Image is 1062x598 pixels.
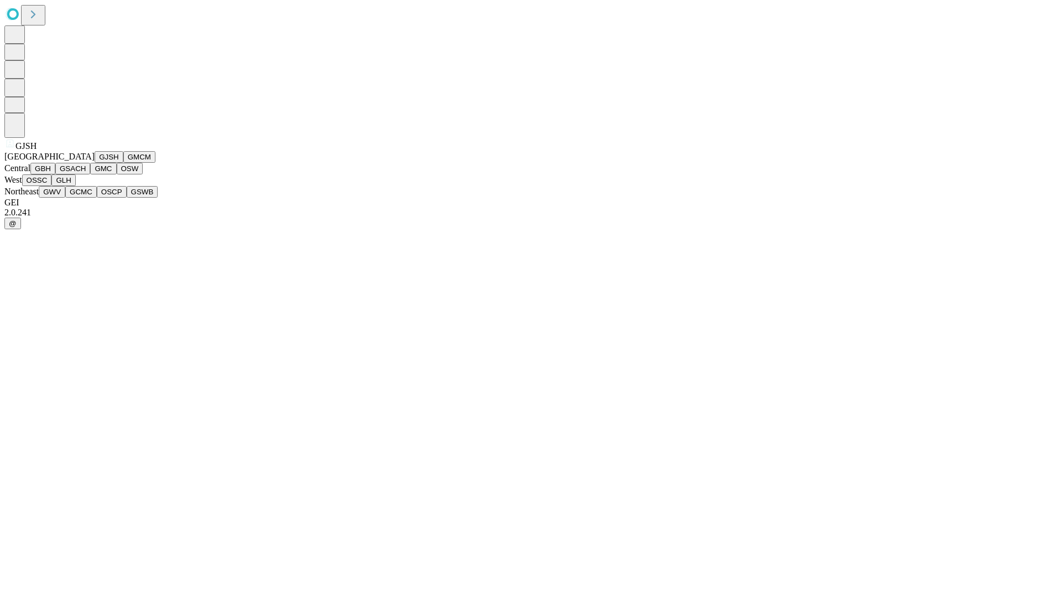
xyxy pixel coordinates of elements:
button: OSSC [22,174,52,186]
button: OSW [117,163,143,174]
span: GJSH [15,141,37,151]
button: GJSH [95,151,123,163]
button: GSACH [55,163,90,174]
button: GCMC [65,186,97,198]
button: GBH [30,163,55,174]
div: GEI [4,198,1058,208]
button: GMC [90,163,116,174]
button: GWV [39,186,65,198]
button: OSCP [97,186,127,198]
button: GSWB [127,186,158,198]
span: @ [9,219,17,228]
button: GLH [51,174,75,186]
div: 2.0.241 [4,208,1058,218]
span: [GEOGRAPHIC_DATA] [4,152,95,161]
span: West [4,175,22,184]
span: Northeast [4,187,39,196]
button: @ [4,218,21,229]
button: GMCM [123,151,155,163]
span: Central [4,163,30,173]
